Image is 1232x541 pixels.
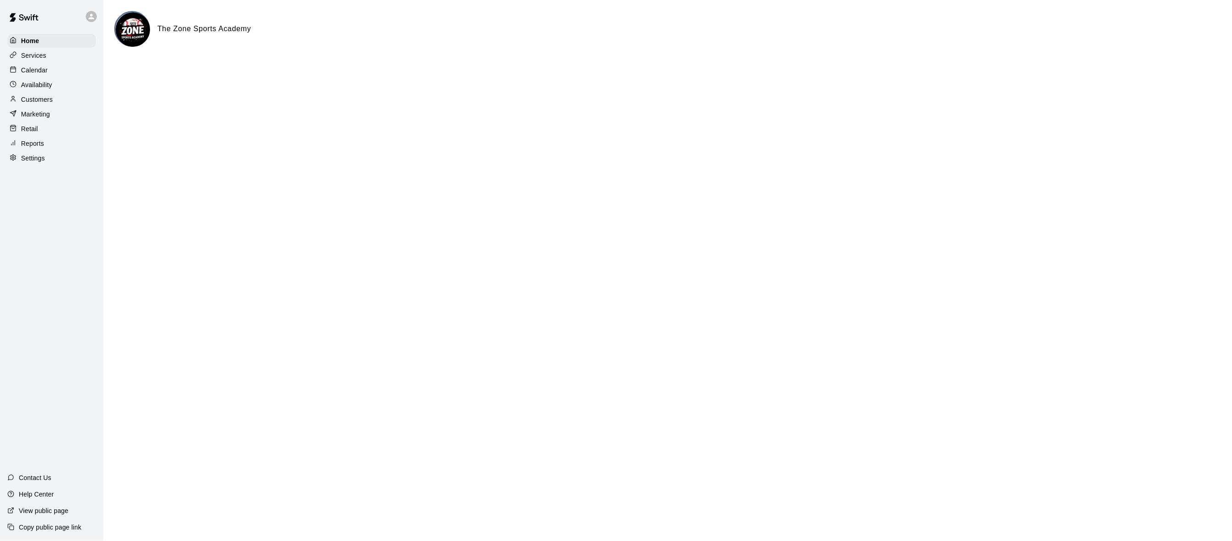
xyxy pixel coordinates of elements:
[21,80,52,89] p: Availability
[7,122,96,136] a: Retail
[21,36,39,45] p: Home
[7,137,96,150] a: Reports
[7,107,96,121] a: Marketing
[7,34,96,48] a: Home
[7,49,96,62] a: Services
[19,473,51,482] p: Contact Us
[19,506,68,515] p: View public page
[7,93,96,106] a: Customers
[21,95,53,104] p: Customers
[21,66,48,75] p: Calendar
[21,124,38,133] p: Retail
[7,63,96,77] a: Calendar
[19,523,81,532] p: Copy public page link
[21,51,46,60] p: Services
[7,151,96,165] a: Settings
[157,23,251,35] h6: The Zone Sports Academy
[7,78,96,92] a: Availability
[21,110,50,119] p: Marketing
[116,12,150,47] img: The Zone Sports Academy logo
[21,139,44,148] p: Reports
[21,154,45,163] p: Settings
[19,490,54,499] p: Help Center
